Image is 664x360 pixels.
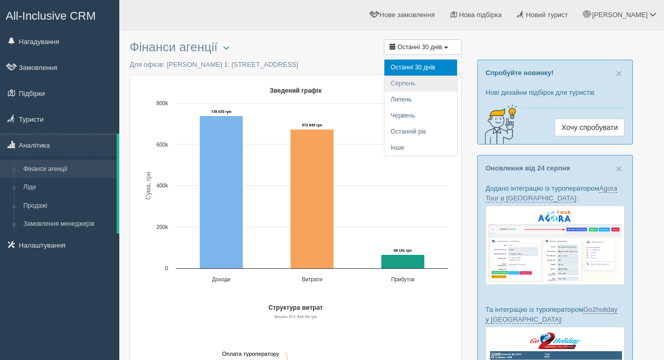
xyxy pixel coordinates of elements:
[274,314,316,319] text: Всього 672 844,50 грн
[302,123,322,127] tspan: 672 845 грн
[486,164,570,172] a: Оновлення від 24 серпня
[459,11,502,19] span: Нова підбірка
[384,140,457,156] li: Інше
[211,110,231,114] tspan: 739 035 грн
[130,40,462,54] h3: Фінанси агенції
[6,9,96,22] span: All-Inclusive CRM
[212,277,231,282] text: Доходи
[592,11,647,19] span: [PERSON_NAME]
[555,119,625,136] a: Хочу спробувати
[380,11,435,19] span: Нове замовлення
[145,171,152,199] text: Сума, грн
[486,68,625,78] p: Спробуйте новинку!
[156,100,168,106] text: 800k
[486,184,617,203] a: Agora Tour в [GEOGRAPHIC_DATA]
[526,11,568,19] span: Новий турист
[156,183,168,189] text: 400k
[1,1,119,29] a: All-Inclusive CRM
[130,60,462,69] p: Для офісів: [PERSON_NAME] 1; [STREET_ADDRESS]
[19,178,117,197] a: Ліди
[384,108,457,124] li: Червень
[616,68,622,79] button: Close
[478,104,519,145] img: creative-idea-2907357.png
[486,88,625,97] p: Нові дизайни підбірок для туристів
[391,277,414,282] text: Прибуток
[616,163,622,174] button: Close
[222,351,280,357] text: Оплата туроператору
[19,215,117,234] a: Замовлення менеджерів
[156,142,168,148] text: 600k
[394,249,412,253] tspan: 66 191 грн
[269,304,323,311] text: Структура витрат
[19,160,117,179] a: Фінанси агенції
[384,60,457,76] li: Останні 30 днів
[165,266,168,271] text: 0
[397,44,442,51] span: Останні 30 днів
[384,76,457,92] li: Серпень
[384,92,457,108] li: Липень
[270,87,322,94] text: Зведений графік
[19,197,117,215] a: Продажі
[156,224,168,230] text: 200k
[616,163,622,175] span: ×
[486,183,625,203] p: Додано інтеграцію із туроператором :
[384,124,457,140] li: Останній рік
[486,305,625,324] p: Та інтеграцію із туроператором :
[138,83,453,290] svg: Зведений графік
[384,39,462,55] button: Останні 30 днів
[616,67,622,79] span: ×
[486,206,625,285] img: agora-tour-%D0%B7%D0%B0%D1%8F%D0%B2%D0%BA%D0%B8-%D1%81%D1%80%D0%BC-%D0%B4%D0%BB%D1%8F-%D1%82%D1%8...
[302,277,323,282] text: Витрати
